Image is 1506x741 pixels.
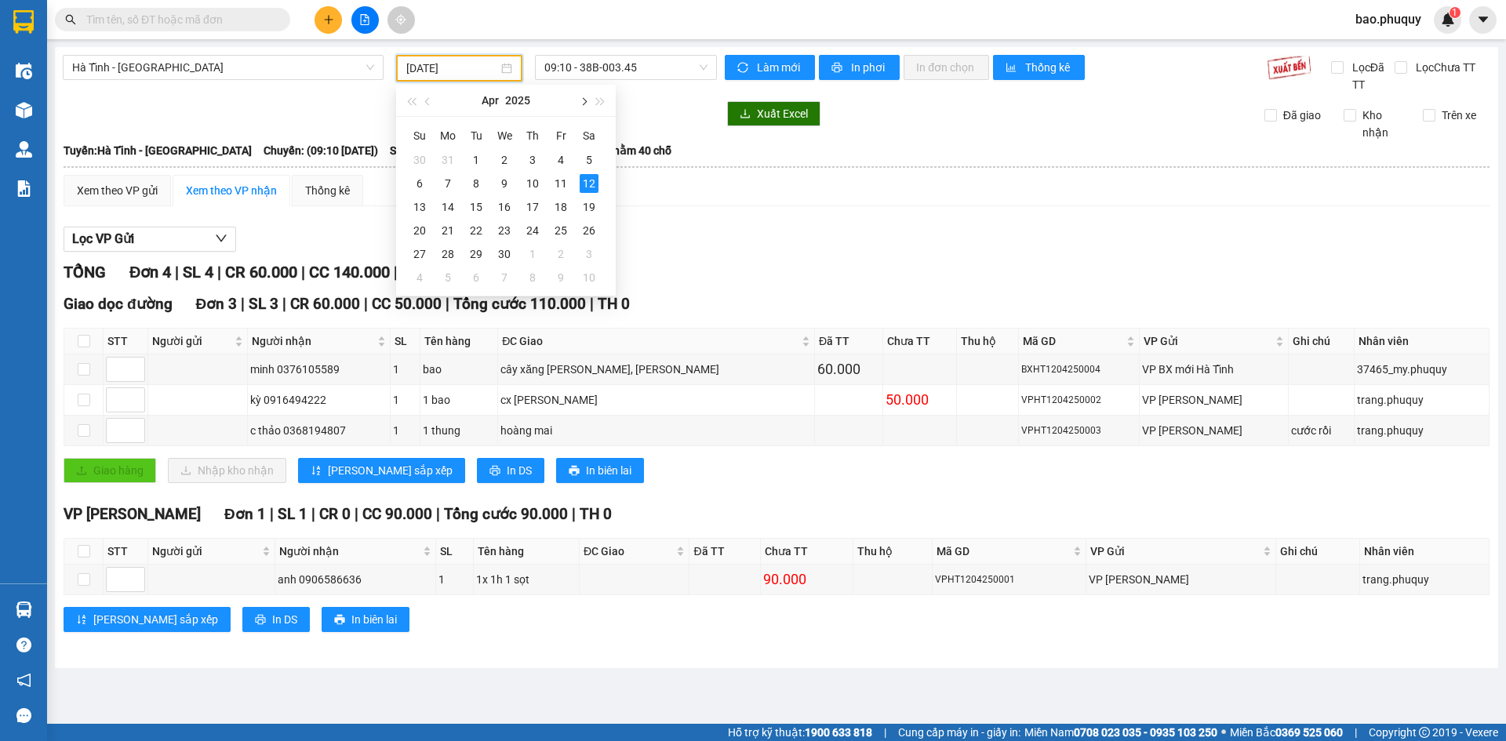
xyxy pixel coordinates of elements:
[86,11,271,28] input: Tìm tên, số ĐT hoặc mã đơn
[518,172,547,195] td: 2025-04-10
[252,332,374,350] span: Người nhận
[16,63,32,79] img: warehouse-icon
[523,268,542,287] div: 8
[1476,13,1490,27] span: caret-down
[1346,59,1395,93] span: Lọc Đã TT
[16,708,31,723] span: message
[410,151,429,169] div: 30
[1019,385,1140,416] td: VPHT1204250002
[490,148,518,172] td: 2025-04-02
[1023,332,1123,350] span: Mã GD
[406,172,434,195] td: 2025-04-06
[575,266,603,289] td: 2025-05-10
[390,142,478,159] span: Số xe: 38B-003.45
[580,174,598,193] div: 12
[727,101,820,126] button: downloadXuất Excel
[77,182,158,199] div: Xem theo VP gửi
[152,543,259,560] span: Người gửi
[1024,724,1217,741] span: Miền Nam
[217,263,221,282] span: |
[64,458,156,483] button: uploadGiao hàng
[387,6,415,34] button: aim
[467,245,486,263] div: 29
[278,571,433,588] div: anh 0906586636
[323,14,334,25] span: plus
[255,614,266,627] span: printer
[423,361,495,378] div: bao
[1355,329,1490,354] th: Nhân viên
[805,726,872,739] strong: 1900 633 818
[523,245,542,263] div: 1
[490,242,518,266] td: 2025-04-30
[1357,361,1486,378] div: 37465_my.phuquy
[420,329,498,354] th: Tên hàng
[359,14,370,25] span: file-add
[1469,6,1497,34] button: caret-down
[904,55,989,80] button: In đơn chọn
[1360,539,1490,565] th: Nhân viên
[364,295,368,313] span: |
[495,151,514,169] div: 2
[462,172,490,195] td: 2025-04-08
[490,219,518,242] td: 2025-04-23
[438,245,457,263] div: 28
[462,219,490,242] td: 2025-04-22
[319,505,351,523] span: CR 0
[935,572,1083,587] div: VPHT1204250001
[763,568,851,590] div: 90.000
[1441,13,1455,27] img: icon-new-feature
[76,614,87,627] span: sort-ascending
[1019,416,1140,446] td: VPHT1204250003
[64,505,201,523] span: VP [PERSON_NAME]
[1357,422,1486,439] div: trang.phuquy
[1419,727,1430,738] span: copyright
[467,174,486,193] div: 8
[290,295,360,313] span: CR 60.000
[551,245,570,263] div: 2
[438,198,457,216] div: 14
[410,221,429,240] div: 20
[495,245,514,263] div: 30
[453,295,586,313] span: Tổng cước 110.000
[434,148,462,172] td: 2025-03-31
[725,55,815,80] button: syncLàm mới
[523,174,542,193] div: 10
[64,295,173,313] span: Giao dọc đường
[64,263,106,282] span: TỔNG
[551,268,570,287] div: 9
[957,329,1019,354] th: Thu hộ
[886,389,953,411] div: 50.000
[590,295,594,313] span: |
[933,565,1086,595] td: VPHT1204250001
[1025,59,1072,76] span: Thống kê
[436,539,475,565] th: SL
[477,458,544,483] button: printerIn DS
[551,174,570,193] div: 11
[1021,393,1137,408] div: VPHT1204250002
[434,266,462,289] td: 2025-05-05
[438,221,457,240] div: 21
[490,266,518,289] td: 2025-05-07
[372,295,442,313] span: CC 50.000
[819,55,900,80] button: printerIn phơi
[351,6,379,34] button: file-add
[250,361,387,378] div: minh 0376105589
[580,221,598,240] div: 26
[556,458,644,483] button: printerIn biên lai
[580,198,598,216] div: 19
[502,332,798,350] span: ĐC Giao
[831,62,845,74] span: printer
[215,232,227,245] span: down
[410,245,429,263] div: 27
[500,361,812,378] div: cây xăng [PERSON_NAME], [PERSON_NAME]
[467,268,486,287] div: 6
[16,141,32,158] img: warehouse-icon
[547,242,575,266] td: 2025-05-02
[1074,726,1217,739] strong: 0708 023 035 - 0935 103 250
[586,462,631,479] span: In biên lai
[393,391,417,409] div: 1
[523,151,542,169] div: 3
[406,195,434,219] td: 2025-04-13
[489,465,500,478] span: printer
[225,263,297,282] span: CR 60.000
